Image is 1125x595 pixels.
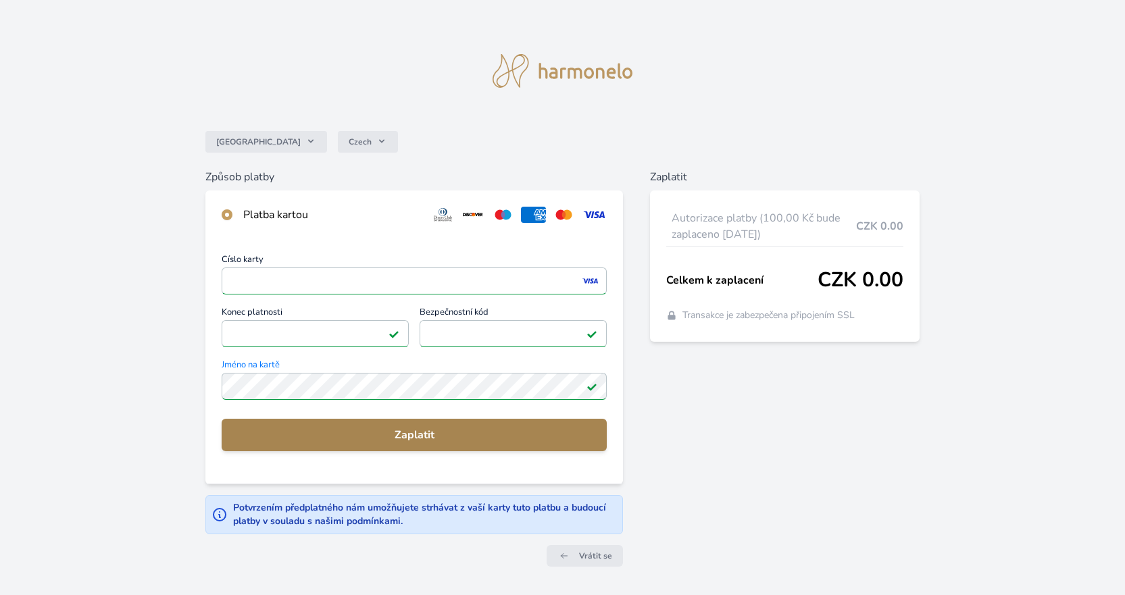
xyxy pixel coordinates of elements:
span: Transakce je zabezpečena připojením SSL [682,309,855,322]
span: CZK 0.00 [856,218,903,234]
img: visa [581,275,599,287]
span: Jméno na kartě [222,361,607,373]
span: Bezpečnostní kód [420,308,607,320]
img: maestro.svg [491,207,516,223]
button: Zaplatit [222,419,607,451]
img: discover.svg [461,207,486,223]
span: Zaplatit [232,427,596,443]
span: CZK 0.00 [818,268,903,292]
img: mc.svg [551,207,576,223]
span: [GEOGRAPHIC_DATA] [216,136,301,147]
iframe: Iframe pro datum vypršení platnosti [228,324,403,343]
img: Platné pole [389,328,399,339]
img: logo.svg [493,54,633,88]
img: amex.svg [521,207,546,223]
h6: Zaplatit [650,169,920,185]
span: Czech [349,136,372,147]
span: Celkem k zaplacení [666,272,818,288]
input: Jméno na kartěPlatné pole [222,373,607,400]
span: Číslo karty [222,255,607,267]
span: Autorizace platby (100,00 Kč bude zaplaceno [DATE]) [672,210,856,242]
img: Platné pole [586,328,597,339]
span: Konec platnosti [222,308,409,320]
img: visa.svg [582,207,607,223]
a: Vrátit se [547,545,623,567]
h6: Způsob platby [205,169,623,185]
div: Platba kartou [243,207,419,223]
button: [GEOGRAPHIC_DATA] [205,131,327,153]
span: Vrátit se [579,550,612,561]
img: diners.svg [430,207,455,223]
img: Platné pole [586,381,597,392]
button: Czech [338,131,398,153]
iframe: Iframe pro bezpečnostní kód [426,324,601,343]
div: Potvrzením předplatného nám umožňujete strhávat z vaší karty tuto platbu a budoucí platby v soula... [233,501,617,528]
iframe: Iframe pro číslo karty [228,271,601,290]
